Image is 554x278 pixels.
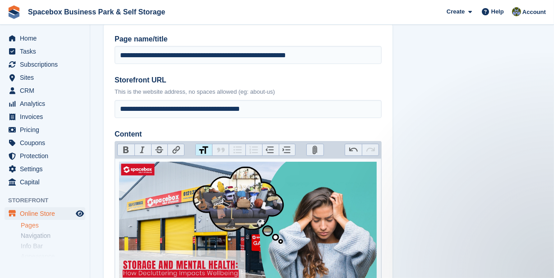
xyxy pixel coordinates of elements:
[20,176,74,188] span: Capital
[196,144,212,156] button: Heading
[20,150,74,162] span: Protection
[167,144,184,156] button: Link
[5,45,85,58] a: menu
[20,84,74,97] span: CRM
[229,144,245,156] button: Bullets
[151,144,168,156] button: Strikethrough
[21,242,85,251] a: Info Bar
[74,208,85,219] a: Preview store
[307,144,323,156] button: Attach Files
[5,110,85,123] a: menu
[20,110,74,123] span: Invoices
[279,144,295,156] button: Increase Level
[20,45,74,58] span: Tasks
[5,32,85,45] a: menu
[5,137,85,149] a: menu
[5,150,85,162] a: menu
[447,7,465,16] span: Create
[21,252,85,261] a: Appearance
[5,97,85,110] a: menu
[20,137,74,149] span: Coupons
[20,163,74,175] span: Settings
[20,32,74,45] span: Home
[245,144,262,156] button: Numbers
[20,58,74,71] span: Subscriptions
[20,71,74,84] span: Sites
[134,144,151,156] button: Italic
[115,34,382,45] label: Page name/title
[5,176,85,188] a: menu
[20,207,74,220] span: Online Store
[118,144,134,156] button: Bold
[491,7,504,16] span: Help
[345,144,362,156] button: Undo
[20,123,74,136] span: Pricing
[115,87,382,96] p: This is the website address, no spaces allowed (eg: about-us)
[212,144,229,156] button: Quote
[5,84,85,97] a: menu
[115,75,382,86] label: Storefront URL
[115,129,382,140] label: Content
[5,123,85,136] a: menu
[262,144,279,156] button: Decrease Level
[21,232,85,240] a: Navigation
[5,71,85,84] a: menu
[5,58,85,71] a: menu
[21,221,85,230] a: Pages
[5,207,85,220] a: menu
[8,196,90,205] span: Storefront
[362,144,379,156] button: Redo
[24,5,169,19] a: Spacebox Business Park & Self Storage
[522,8,546,17] span: Account
[512,7,521,16] img: sahil
[5,163,85,175] a: menu
[20,97,74,110] span: Analytics
[7,5,21,19] img: stora-icon-8386f47178a22dfd0bd8f6a31ec36ba5ce8667c1dd55bd0f319d3a0aa187defe.svg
